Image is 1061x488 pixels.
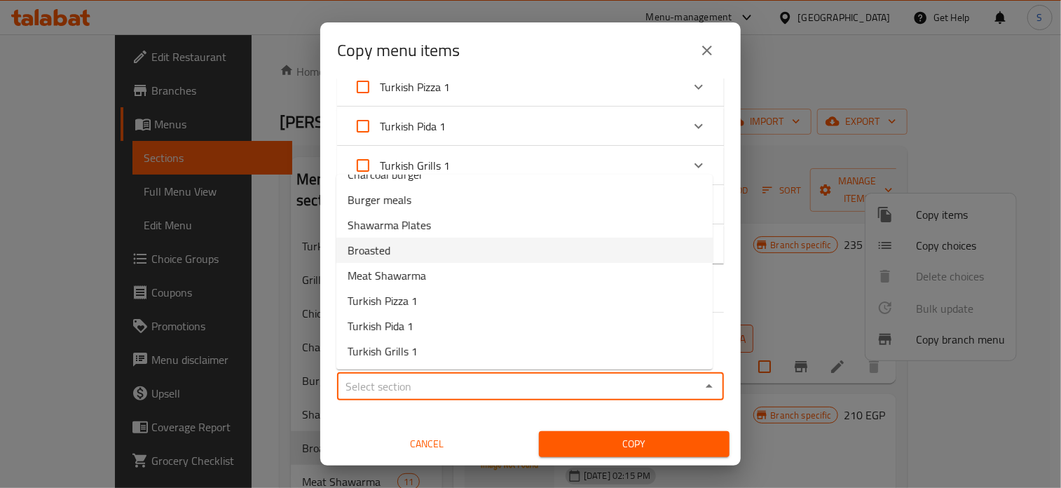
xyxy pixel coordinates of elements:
[337,67,724,107] div: Expand
[348,292,418,309] span: Turkish Pizza 1
[699,377,719,396] button: Close
[337,435,516,453] span: Cancel
[380,76,450,97] span: Turkish Pizza 1
[348,343,418,360] span: Turkish Grills 1
[380,155,450,176] span: Turkish Grills 1
[346,149,450,182] label: Acknowledge
[346,70,450,104] label: Acknowledge
[337,39,460,62] h2: Copy menu items
[348,267,426,284] span: Meat Shawarma
[341,377,697,396] input: Select section
[348,217,431,233] span: Shawarma Plates
[380,116,446,137] span: Turkish Pida 1
[337,146,724,185] div: Expand
[337,107,724,146] div: Expand
[539,431,730,457] button: Copy
[331,431,522,457] button: Cancel
[550,435,718,453] span: Copy
[346,109,446,143] label: Acknowledge
[348,242,390,259] span: Broasted
[348,191,411,208] span: Burger meals
[348,368,378,385] span: Drinks
[690,34,724,67] button: close
[348,166,423,183] span: Charcoal burger
[348,318,413,334] span: Turkish Pida 1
